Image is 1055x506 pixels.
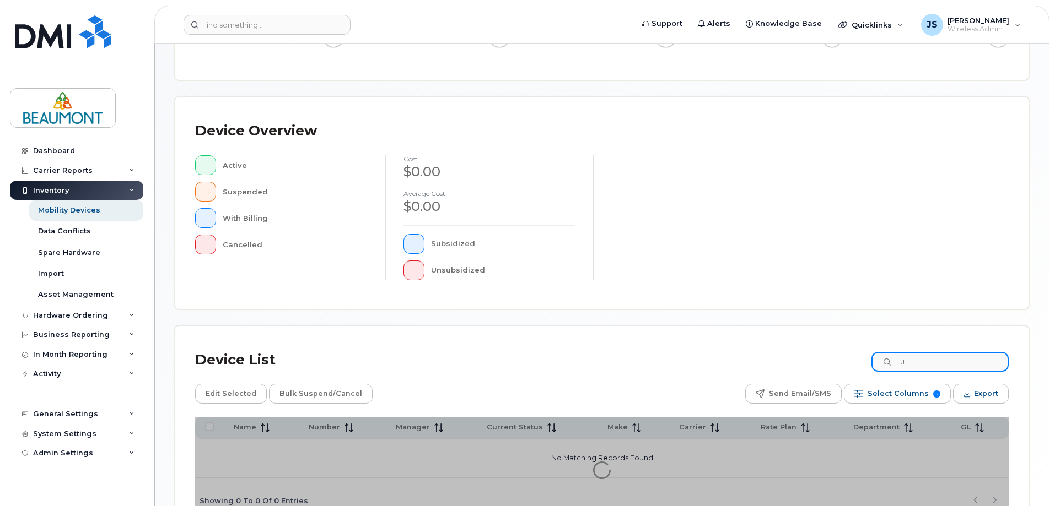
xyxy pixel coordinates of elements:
div: Cancelled [223,235,368,254]
button: Select Columns 9 [844,384,951,404]
div: Suspended [223,182,368,202]
div: With Billing [223,208,368,228]
div: Subsidized [431,234,576,254]
button: Edit Selected [195,384,267,404]
div: Device List [195,346,276,374]
span: [PERSON_NAME] [948,16,1009,25]
a: Alerts [690,13,738,35]
a: Support [634,13,690,35]
div: Joey Springer [913,14,1029,36]
span: Alerts [707,18,730,29]
input: Search Device List ... [871,352,1009,372]
span: Select Columns [868,385,929,402]
span: Export [974,385,998,402]
span: Bulk Suspend/Cancel [279,385,362,402]
div: $0.00 [403,197,575,216]
span: Wireless Admin [948,25,1009,34]
span: 9 [933,390,940,398]
div: Unsubsidized [431,260,576,280]
input: Find something... [184,15,351,35]
div: Device Overview [195,117,317,145]
h4: cost [403,155,575,162]
h4: Average cost [403,190,575,197]
div: Quicklinks [831,14,911,36]
span: Support [652,18,682,29]
button: Bulk Suspend/Cancel [269,384,373,404]
span: JS [927,18,938,31]
span: Knowledge Base [755,18,822,29]
span: Quicklinks [852,20,892,29]
a: Knowledge Base [738,13,830,35]
span: Send Email/SMS [769,385,831,402]
button: Send Email/SMS [745,384,842,404]
div: Active [223,155,368,175]
button: Export [953,384,1009,404]
span: Edit Selected [206,385,256,402]
div: $0.00 [403,162,575,181]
